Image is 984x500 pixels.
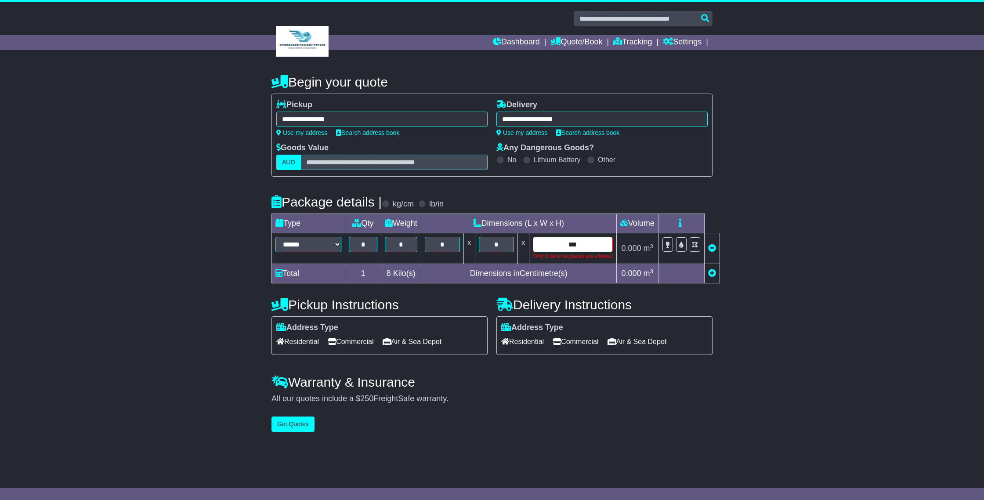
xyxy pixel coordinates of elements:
sup: 3 [650,243,654,250]
sup: 3 [650,268,654,275]
h4: Package details | [271,195,382,209]
span: 0.000 [622,244,641,253]
a: Quote/Book [550,35,602,50]
a: Use my address [496,129,547,136]
a: Settings [663,35,702,50]
span: Air & Sea Depot [608,335,667,348]
h4: Delivery Instructions [496,297,713,312]
span: 0.000 [622,269,641,278]
td: Dimensions in Centimetre(s) [421,264,616,283]
span: Residential [501,335,544,348]
label: Any Dangerous Goods? [496,143,594,153]
label: Pickup [276,100,312,110]
a: Tracking [613,35,652,50]
button: Get Quotes [271,417,315,432]
label: Delivery [496,100,537,110]
td: Kilo(s) [381,264,421,283]
label: Other [598,156,615,164]
label: Goods Value [276,143,329,153]
label: kg/cm [393,199,414,209]
label: Address Type [501,323,563,333]
a: Remove this item [708,244,716,253]
div: Only 0 decimal places are allowed [533,252,613,260]
span: m [644,269,654,278]
a: Search address book [556,129,619,136]
h4: Pickup Instructions [271,297,488,312]
td: x [517,233,529,264]
td: Type [272,214,345,233]
label: Lithium Battery [534,156,581,164]
span: Residential [276,335,319,348]
td: Volume [616,214,658,233]
span: 250 [360,394,373,403]
span: Commercial [328,335,373,348]
label: No [507,156,516,164]
td: Total [272,264,345,283]
td: 1 [345,264,381,283]
a: Add new item [708,269,716,278]
span: Air & Sea Depot [383,335,442,348]
a: Use my address [276,129,327,136]
label: AUD [276,155,301,170]
label: lb/in [429,199,444,209]
span: 8 [387,269,391,278]
h4: Begin your quote [271,75,713,89]
td: Qty [345,214,381,233]
td: x [463,233,475,264]
a: Search address book [336,129,399,136]
div: All our quotes include a $ FreightSafe warranty. [271,394,713,404]
label: Address Type [276,323,338,333]
span: Commercial [553,335,598,348]
td: Dimensions (L x W x H) [421,214,616,233]
span: m [644,244,654,253]
h4: Warranty & Insurance [271,375,713,389]
a: Dashboard [493,35,540,50]
td: Weight [381,214,421,233]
